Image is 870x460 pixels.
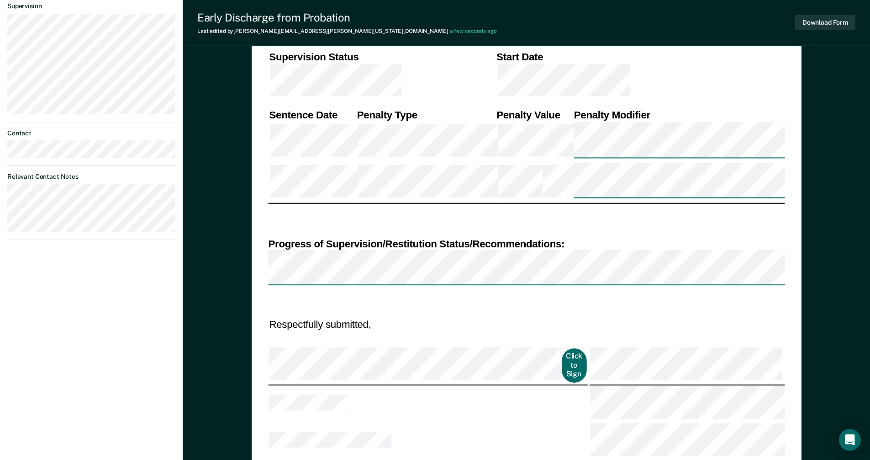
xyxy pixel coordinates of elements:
th: Penalty Type [356,108,495,122]
th: Sentence Date [268,108,356,122]
button: Click to Sign [562,348,586,383]
dt: Relevant Contact Notes [7,173,175,181]
dt: Contact [7,129,175,137]
div: Progress of Supervision/Restitution Status/Recommendations: [268,237,785,250]
button: Download Form [795,15,855,30]
th: Penalty Value [496,108,573,122]
td: Respectfully submitted, [268,317,587,332]
dt: Supervision [7,2,175,10]
div: Early Discharge from Probation [197,11,497,24]
div: Last edited by [PERSON_NAME][EMAIL_ADDRESS][PERSON_NAME][US_STATE][DOMAIN_NAME] [197,28,497,34]
th: Penalty Modifier [573,108,785,122]
span: a few seconds ago [450,28,497,34]
div: Open Intercom Messenger [839,429,861,451]
th: Supervision Status [268,50,496,64]
th: Start Date [496,50,785,64]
